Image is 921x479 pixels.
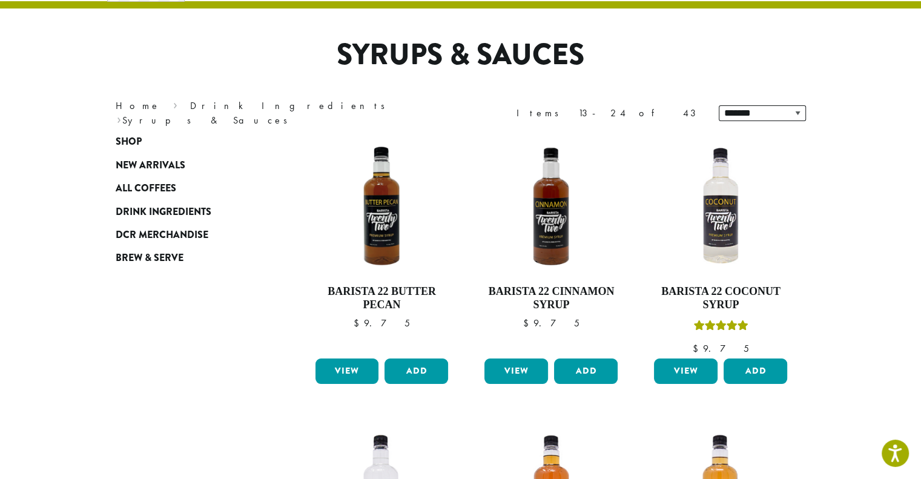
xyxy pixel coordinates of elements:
[481,285,621,311] h4: Barista 22 Cinnamon Syrup
[190,99,393,112] a: Drink Ingredients
[693,319,748,337] div: Rated 5.00 out of 5
[173,94,177,113] span: ›
[116,205,211,220] span: Drink Ingredients
[116,158,185,173] span: New Arrivals
[116,99,160,112] a: Home
[354,317,364,329] span: $
[312,136,452,354] a: Barista 22 Butter Pecan $9.75
[654,358,718,384] a: View
[116,246,261,269] a: Brew & Serve
[312,136,451,276] img: BUTTER-PECAN-e1659730126236-300x300.png
[315,358,379,384] a: View
[312,285,452,311] h4: Barista 22 Butter Pecan
[116,154,261,177] a: New Arrivals
[481,136,621,354] a: Barista 22 Cinnamon Syrup $9.75
[523,317,579,329] bdi: 9.75
[107,38,815,73] h1: Syrups & Sauces
[517,106,701,121] div: Items 13-24 of 43
[481,136,621,276] img: B22-Cinnamon-Syrup-1200x-300x300.png
[117,109,121,128] span: ›
[116,251,183,266] span: Brew & Serve
[116,130,261,153] a: Shop
[116,228,208,243] span: DCR Merchandise
[116,177,261,200] a: All Coffees
[116,99,443,128] nav: Breadcrumb
[554,358,618,384] button: Add
[116,181,176,196] span: All Coffees
[693,342,749,355] bdi: 9.75
[484,358,548,384] a: View
[354,317,410,329] bdi: 9.75
[651,136,790,276] img: COCONUT-300x300.png
[116,223,261,246] a: DCR Merchandise
[724,358,787,384] button: Add
[116,200,261,223] a: Drink Ingredients
[651,136,790,354] a: Barista 22 Coconut SyrupRated 5.00 out of 5 $9.75
[651,285,790,311] h4: Barista 22 Coconut Syrup
[523,317,533,329] span: $
[116,134,142,150] span: Shop
[385,358,448,384] button: Add
[693,342,703,355] span: $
